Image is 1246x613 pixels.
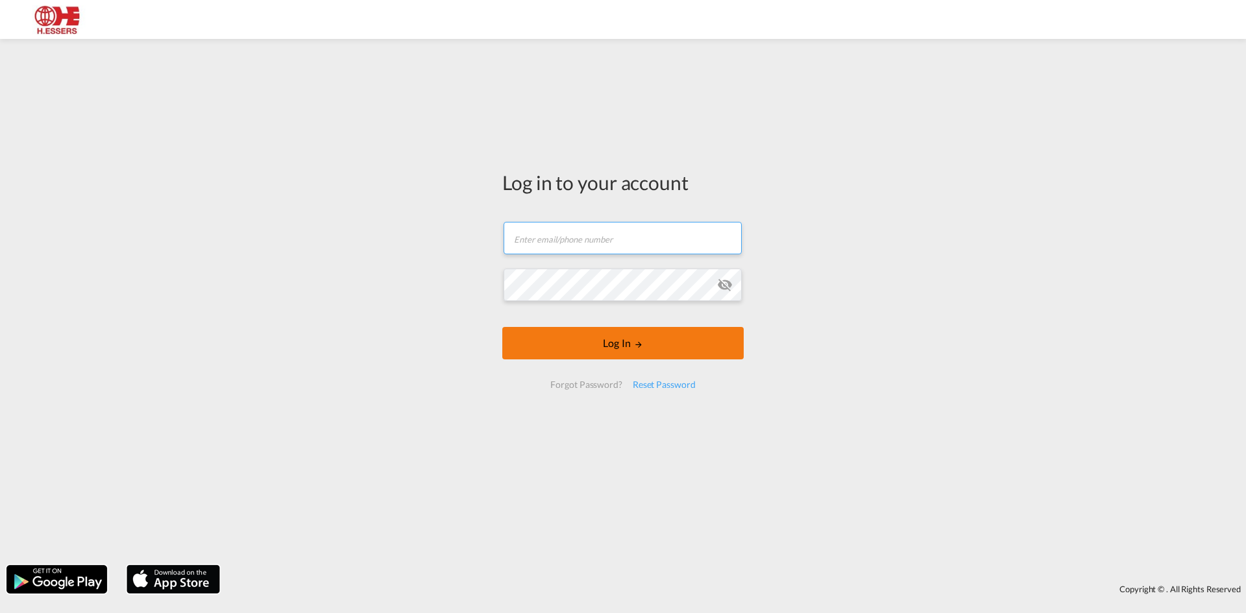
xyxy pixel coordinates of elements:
div: Log in to your account [502,169,744,196]
img: google.png [5,564,108,595]
md-icon: icon-eye-off [717,277,733,293]
img: 690005f0ba9d11ee90968bb23dcea500.JPG [19,5,107,34]
div: Copyright © . All Rights Reserved [226,578,1246,600]
img: apple.png [125,564,221,595]
input: Enter email/phone number [504,222,742,254]
button: LOGIN [502,327,744,359]
div: Forgot Password? [545,373,627,396]
div: Reset Password [628,373,701,396]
